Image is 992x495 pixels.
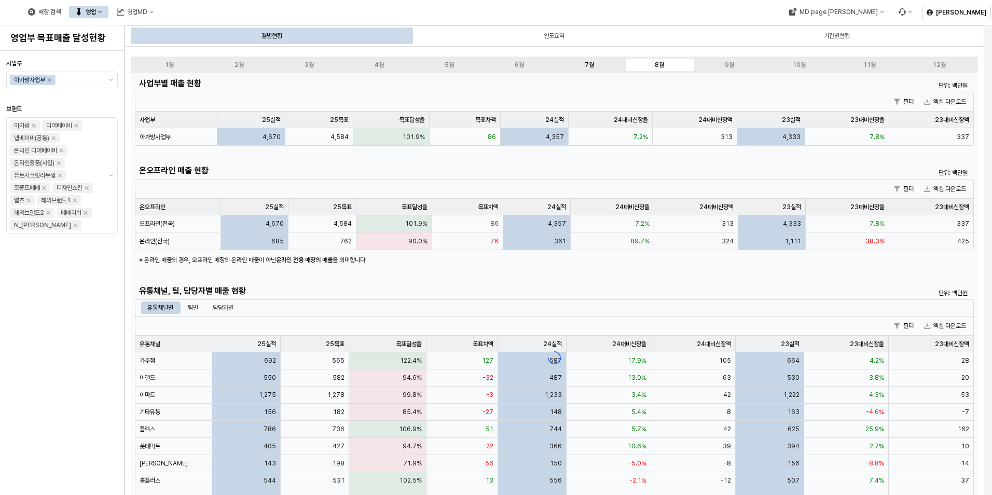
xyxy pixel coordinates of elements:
div: 10월 [793,61,806,68]
div: 디어베이비 [46,120,72,131]
div: 엘츠 [14,195,24,205]
div: 연도요약 [544,30,564,42]
label: 2월 [204,60,274,70]
button: 영업 [69,6,108,18]
div: Remove 해외브랜드2 [46,211,50,215]
div: Remove N_이야이야오 [73,223,77,227]
div: 3월 [305,61,314,68]
label: 5월 [415,60,485,70]
div: Remove 온라인용품(사입) [57,161,61,165]
div: Remove 퓨토시크릿리뉴얼 [58,173,62,177]
div: Remove 베베리쉬 [84,211,88,215]
label: 12월 [904,60,974,70]
div: MD page [PERSON_NAME] [799,8,877,16]
main: App Frame [125,25,992,495]
div: Menu item 6 [892,6,918,18]
div: Remove 냅베이비(공통) [51,136,56,140]
button: [PERSON_NAME] [922,6,991,19]
div: 영업 [86,8,96,16]
button: 제안 사항 표시 [105,72,117,88]
button: MD page [PERSON_NAME] [782,6,890,18]
button: 영업MD [111,6,160,18]
label: 10월 [764,60,834,70]
div: 베베리쉬 [61,208,81,218]
div: 7월 [585,61,594,68]
div: 12월 [933,61,946,68]
div: 2월 [235,61,244,68]
div: Remove 아가방사업부 [47,78,51,82]
div: 9월 [725,61,734,68]
div: Remove 꼬똥드베베 [42,186,46,190]
div: 8월 [655,61,664,68]
div: 5월 [445,61,454,68]
label: 8월 [624,60,694,70]
label: 9월 [694,60,764,70]
span: 브랜드 [6,105,22,113]
div: 기간별현황 [824,30,850,42]
div: 월별현황 [261,30,282,42]
div: Remove 해외브랜드1 [73,198,77,202]
div: Remove 디자인스킨 [85,186,89,190]
div: 해외브랜드2 [14,208,44,218]
label: 6월 [485,60,555,70]
div: Remove 온라인 디어베이비 [59,148,63,153]
button: 매장 검색 [22,6,67,18]
div: 꼬똥드베베 [14,183,40,193]
div: 기간별현황 [697,27,977,44]
label: 1월 [134,60,204,70]
div: 월별현황 [132,27,412,44]
label: 11월 [834,60,904,70]
span: 사업부 [6,60,22,67]
div: 1월 [165,61,174,68]
p: [PERSON_NAME] [936,8,986,17]
div: 냅베이비(공통) [14,133,49,143]
button: 제안 사항 표시 [105,118,117,233]
div: 연도요약 [414,27,694,44]
div: Remove 디어베이비 [74,123,78,128]
div: 퓨토시크릿리뉴얼 [14,170,56,181]
label: 3월 [274,60,345,70]
div: 아가방사업부 [14,75,45,85]
div: 해외브랜드1 [41,195,71,205]
label: 4월 [345,60,415,70]
div: N_[PERSON_NAME] [14,220,71,230]
div: 매장 검색 [38,8,61,16]
div: 온라인용품(사입) [14,158,54,168]
div: Remove 엘츠 [26,198,31,202]
div: 영업MD [127,8,147,16]
label: 7월 [555,60,625,70]
div: 4월 [375,61,384,68]
div: 아가방 [14,120,30,131]
div: Remove 아가방 [32,123,36,128]
div: 11월 [863,61,876,68]
div: 6월 [515,61,524,68]
div: MD page 이동 [782,6,890,18]
div: 디자인스킨 [57,183,82,193]
h4: 영업부 목표매출 달성현황 [10,33,114,43]
div: 온라인 디어베이비 [14,145,57,156]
